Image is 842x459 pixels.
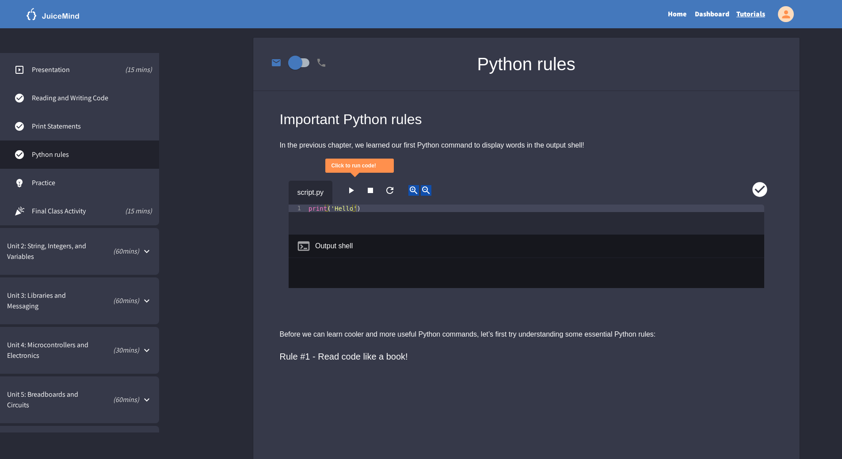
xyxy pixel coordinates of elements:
div: Before we can learn cooler and more useful Python commands, let’s first try understanding some es... [280,328,773,341]
div: Rule #1 - Read code like a book! [280,350,760,363]
img: logo [27,8,80,20]
span: Print Statements [32,121,152,132]
div: 1 [289,205,307,212]
p: ( 30 mins) [95,345,139,356]
div: In the previous chapter, we learned our first Python command to display words in the output shell! [280,139,773,152]
p: ( 60 mins) [94,246,139,257]
span: Python rules [32,149,152,160]
p: ( 60 mins) [90,395,139,405]
span: Unit 2: String, Integers, and Variables [7,241,89,262]
span: Presentation [32,64,98,75]
div: My Account [769,4,796,24]
span: Final Class Activity [32,206,106,216]
span: (15 mins) [106,206,152,216]
div: Click to run code! [331,163,376,170]
span: (15 mins) [98,64,152,75]
p: ( 60 mins) [89,296,139,306]
div: Output shell [315,241,353,251]
div: Important Python rules [280,109,773,130]
div: Python rules [477,38,575,91]
span: Unit 3: Libraries and Messaging [7,290,84,311]
a: Tutorials [733,4,769,24]
div: script.py [289,181,333,205]
span: Reading and Writing Code [32,93,152,103]
span: Unit 5: Breadboards and Circuits [7,389,85,410]
a: Home [663,4,691,24]
span: Unit 4: Microcontrollers and Electronics [7,340,91,361]
span: Practice [32,178,152,188]
a: Dashboard [691,4,733,24]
